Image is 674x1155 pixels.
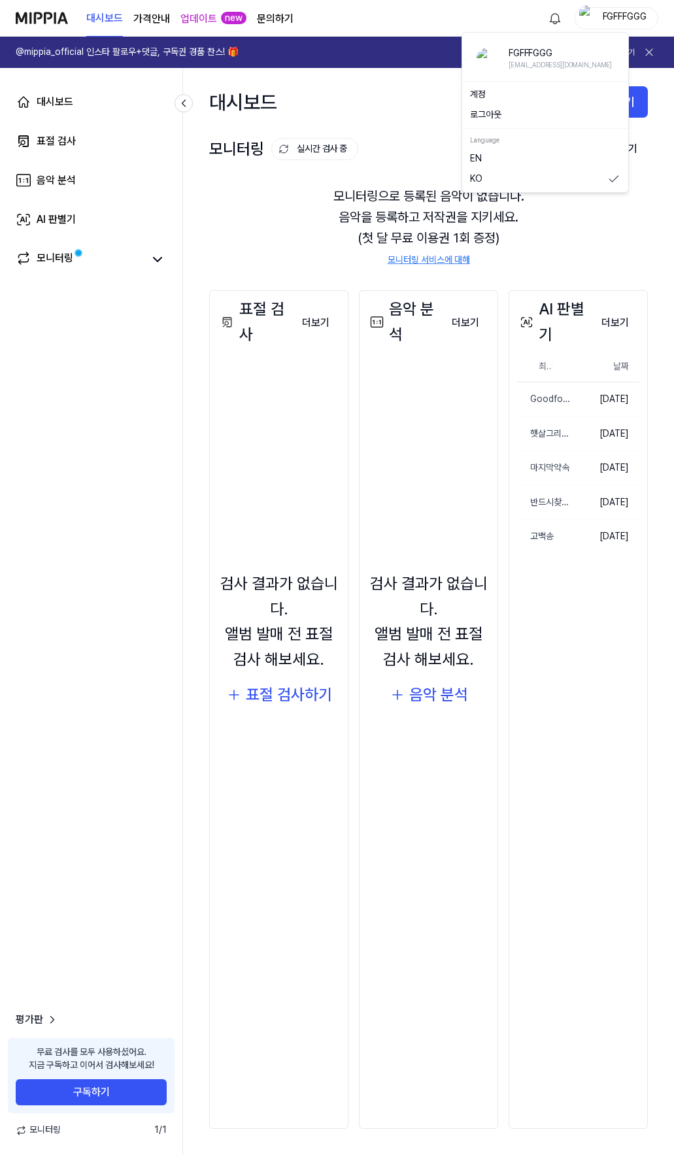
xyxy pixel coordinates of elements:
[572,416,639,451] td: [DATE]
[8,204,175,235] a: AI 판별기
[257,11,294,27] a: 문의하기
[218,297,292,347] div: 표절 검사
[16,1012,43,1028] span: 평가판
[572,382,639,417] td: [DATE]
[470,109,620,122] button: 로그아웃
[470,152,620,165] a: EN
[509,60,612,69] div: [EMAIL_ADDRESS][DOMAIN_NAME]
[517,530,554,543] div: 고백송
[575,7,658,29] button: profileFGFFFGGG
[517,451,572,485] a: 마지막약속
[517,417,572,451] a: 햇살그리고여행
[367,297,441,347] div: 음악 분석
[209,137,358,161] div: 모니터링
[209,170,648,282] div: 모니터링으로 등록된 음악이 없습니다. 음악을 등록하고 저작권을 지키세요. (첫 달 무료 이용권 1회 증정)
[517,393,572,406] div: GoodforYou
[547,10,563,26] img: 알림
[154,1124,167,1137] span: 1 / 1
[517,461,569,475] div: 마지막약속
[8,165,175,196] a: 음악 분석
[409,682,468,707] div: 음악 분석
[16,1012,59,1028] a: 평가판
[591,310,639,336] button: 더보기
[37,133,76,149] div: 표절 검사
[37,250,73,269] div: 모니터링
[572,485,639,520] td: [DATE]
[16,1124,61,1137] span: 모니터링
[86,1,123,37] a: 대시보드
[292,310,340,336] button: 더보기
[37,173,76,188] div: 음악 분석
[246,682,332,707] div: 표절 검사하기
[517,297,591,347] div: AI 판별기
[16,250,143,269] a: 모니터링
[517,486,572,520] a: 반드시찾는다
[441,310,490,336] button: 더보기
[367,571,490,672] div: 검사 결과가 없습니다. 앨범 발매 전 표절 검사 해보세요.
[292,309,340,336] a: 더보기
[470,88,620,101] a: 계정
[572,520,639,554] td: [DATE]
[591,309,639,336] a: 더보기
[517,496,572,509] div: 반드시찾는다
[8,86,175,118] a: 대시보드
[517,382,572,416] a: GoodforYou
[579,5,595,31] img: profile
[209,81,277,123] div: 대시보드
[37,212,76,227] div: AI 판별기
[599,10,650,25] div: FGFFFGGG
[29,1046,154,1071] div: 무료 검사를 모두 사용하셨어요. 지금 구독하고 이어서 검사해보세요!
[180,11,217,27] a: 업데이트
[509,47,612,60] div: FGFFFGGG
[572,451,639,486] td: [DATE]
[517,520,572,554] a: 고백송
[517,427,572,441] div: 햇살그리고여행
[37,94,73,110] div: 대시보드
[470,173,620,186] a: KO
[572,351,639,382] th: 날짜
[271,138,358,160] button: 실시간 검사 중
[221,12,246,25] div: new
[16,46,239,59] h1: @mippia_official 인스타 팔로우+댓글, 구독권 경품 찬스! 🎁
[8,126,175,157] a: 표절 검사
[16,1079,167,1105] button: 구독하기
[388,254,470,267] a: 모니터링 서비스에 대해
[441,309,490,336] a: 더보기
[226,682,332,707] button: 표절 검사하기
[133,11,170,27] a: 가격안내
[462,32,629,193] div: profileFGFFFGGG
[218,571,340,672] div: 검사 결과가 없습니다. 앨범 발매 전 표절 검사 해보세요.
[390,682,468,707] button: 음악 분석
[477,48,497,69] img: profile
